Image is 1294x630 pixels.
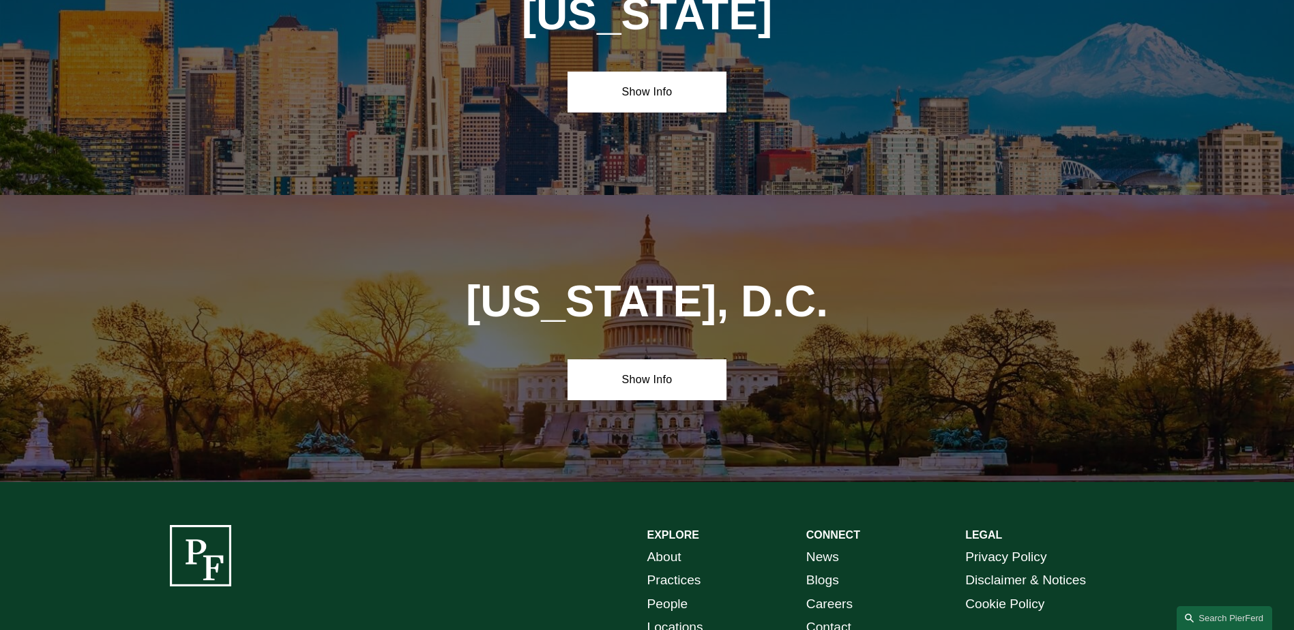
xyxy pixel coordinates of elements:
[806,545,839,569] a: News
[647,545,681,569] a: About
[965,592,1044,616] a: Cookie Policy
[409,277,886,327] h1: [US_STATE], D.C.
[806,529,860,541] strong: CONNECT
[965,529,1002,541] strong: LEGAL
[1177,606,1272,630] a: Search this site
[806,592,853,616] a: Careers
[806,569,839,592] a: Blogs
[568,359,726,400] a: Show Info
[647,592,688,616] a: People
[568,72,726,112] a: Show Info
[965,545,1046,569] a: Privacy Policy
[647,569,701,592] a: Practices
[647,529,699,541] strong: EXPLORE
[965,569,1086,592] a: Disclaimer & Notices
